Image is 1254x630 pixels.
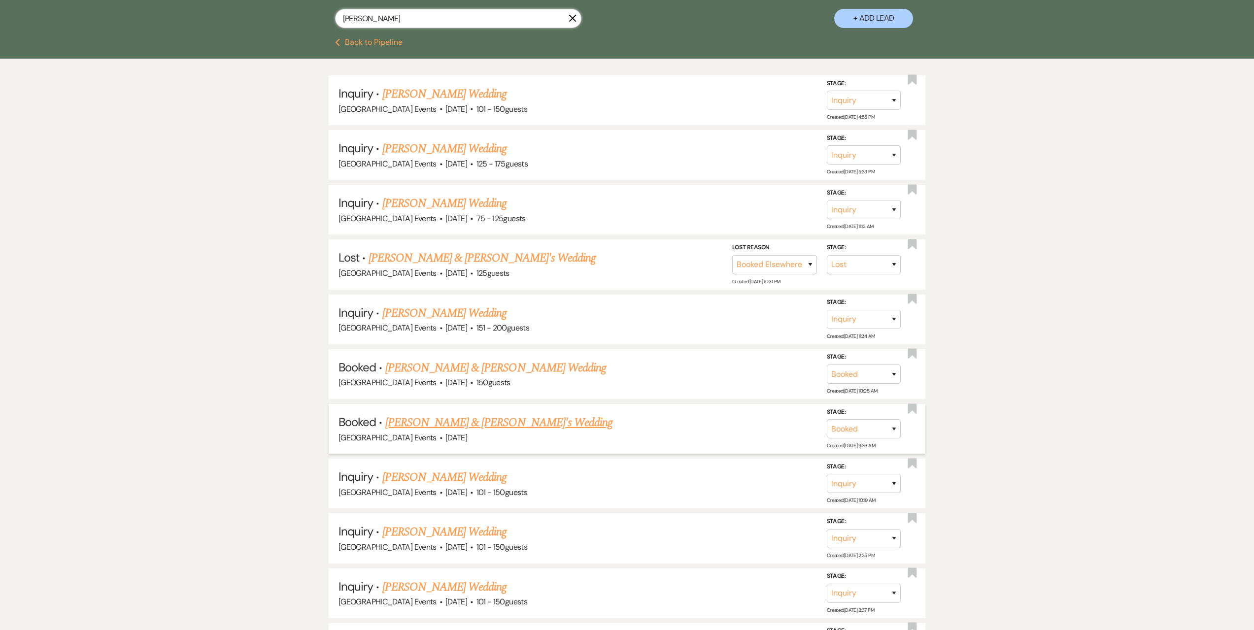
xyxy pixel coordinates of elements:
[382,140,507,158] a: [PERSON_NAME] Wedding
[476,159,528,169] span: 125 - 175 guests
[445,487,467,497] span: [DATE]
[339,487,437,497] span: [GEOGRAPHIC_DATA] Events
[827,242,901,253] label: Stage:
[445,377,467,388] span: [DATE]
[827,388,877,394] span: Created: [DATE] 10:05 AM
[827,552,875,559] span: Created: [DATE] 2:35 PM
[732,278,780,285] span: Created: [DATE] 10:31 PM
[732,242,817,253] label: Lost Reason
[339,432,437,443] span: [GEOGRAPHIC_DATA] Events
[382,85,507,103] a: [PERSON_NAME] Wedding
[476,597,527,607] span: 101 - 150 guests
[827,516,901,527] label: Stage:
[827,78,901,89] label: Stage:
[476,377,510,388] span: 150 guests
[827,442,875,449] span: Created: [DATE] 9:36 AM
[339,377,437,388] span: [GEOGRAPHIC_DATA] Events
[339,140,373,156] span: Inquiry
[445,159,467,169] span: [DATE]
[339,104,437,114] span: [GEOGRAPHIC_DATA] Events
[382,304,507,322] a: [PERSON_NAME] Wedding
[385,359,606,377] a: [PERSON_NAME] & [PERSON_NAME] Wedding
[445,104,467,114] span: [DATE]
[339,323,437,333] span: [GEOGRAPHIC_DATA] Events
[445,213,467,224] span: [DATE]
[339,268,437,278] span: [GEOGRAPHIC_DATA] Events
[476,104,527,114] span: 101 - 150 guests
[445,432,467,443] span: [DATE]
[827,223,873,230] span: Created: [DATE] 11:12 AM
[382,523,507,541] a: [PERSON_NAME] Wedding
[827,114,875,120] span: Created: [DATE] 4:55 PM
[827,168,875,175] span: Created: [DATE] 5:33 PM
[827,188,901,199] label: Stage:
[339,524,373,539] span: Inquiry
[827,607,874,613] span: Created: [DATE] 8:37 PM
[339,414,376,430] span: Booked
[339,542,437,552] span: [GEOGRAPHIC_DATA] Events
[445,597,467,607] span: [DATE]
[827,333,875,339] span: Created: [DATE] 11:24 AM
[827,133,901,144] label: Stage:
[382,468,507,486] a: [PERSON_NAME] Wedding
[476,268,509,278] span: 125 guests
[339,195,373,210] span: Inquiry
[339,469,373,484] span: Inquiry
[339,86,373,101] span: Inquiry
[827,352,901,363] label: Stage:
[339,213,437,224] span: [GEOGRAPHIC_DATA] Events
[339,360,376,375] span: Booked
[834,9,913,28] button: + Add Lead
[445,268,467,278] span: [DATE]
[476,542,527,552] span: 101 - 150 guests
[339,250,359,265] span: Lost
[382,195,507,212] a: [PERSON_NAME] Wedding
[476,487,527,497] span: 101 - 150 guests
[339,597,437,607] span: [GEOGRAPHIC_DATA] Events
[827,571,901,582] label: Stage:
[827,497,875,503] span: Created: [DATE] 10:19 AM
[385,414,613,431] a: [PERSON_NAME] & [PERSON_NAME]'s Wedding
[339,579,373,594] span: Inquiry
[476,323,529,333] span: 151 - 200 guests
[827,297,901,308] label: Stage:
[476,213,526,224] span: 75 - 125 guests
[339,305,373,320] span: Inquiry
[369,249,596,267] a: [PERSON_NAME] & [PERSON_NAME]'s Wedding
[339,159,437,169] span: [GEOGRAPHIC_DATA] Events
[382,578,507,596] a: [PERSON_NAME] Wedding
[335,38,403,46] button: Back to Pipeline
[445,542,467,552] span: [DATE]
[335,9,581,28] input: Search by name, event date, email address or phone number
[827,462,901,472] label: Stage:
[445,323,467,333] span: [DATE]
[827,407,901,418] label: Stage:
